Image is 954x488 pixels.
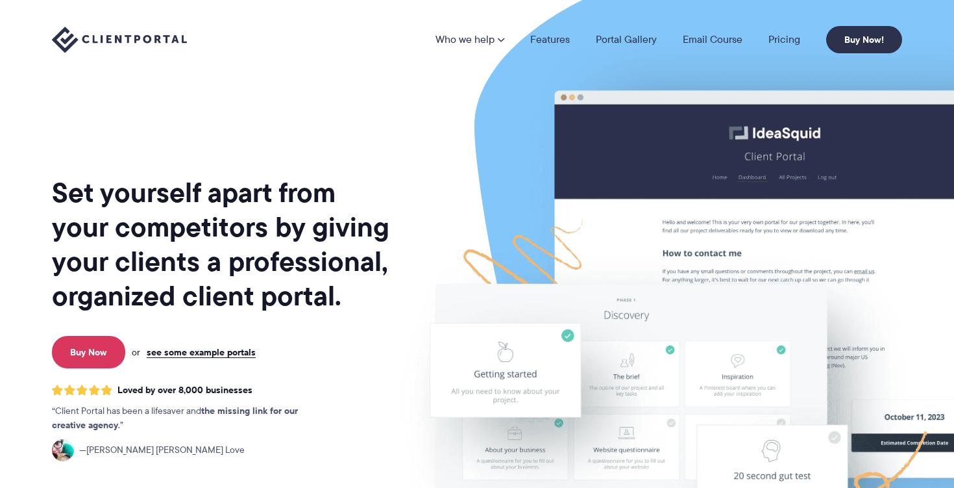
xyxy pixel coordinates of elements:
[79,443,245,457] span: [PERSON_NAME] [PERSON_NAME] Love
[52,404,324,433] p: Client Portal has been a lifesaver and .
[117,385,252,396] span: Loved by over 8,000 businesses
[683,34,742,45] a: Email Course
[826,26,902,53] a: Buy Now!
[435,34,504,45] a: Who we help
[52,336,125,368] a: Buy Now
[530,34,570,45] a: Features
[596,34,657,45] a: Portal Gallery
[52,175,392,313] h1: Set yourself apart from your competitors by giving your clients a professional, organized client ...
[147,346,256,358] a: see some example portals
[768,34,800,45] a: Pricing
[132,346,140,358] span: or
[52,404,298,432] strong: the missing link for our creative agency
